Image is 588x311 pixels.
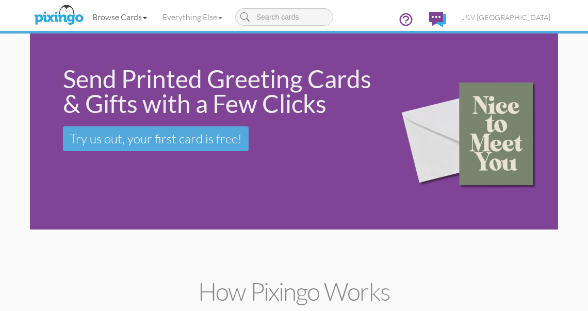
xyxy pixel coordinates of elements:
[155,4,230,30] a: Everything Else
[454,4,558,30] a: J&V [GEOGRAPHIC_DATA]
[31,3,86,28] img: pixingo logo
[63,126,249,151] a: Try us out, your first card is free!
[235,8,333,26] input: Search cards
[388,57,554,207] img: 15b0954d-2d2f-43ee-8fdb-3167eb028af9.png
[70,131,242,146] span: Try us out, your first card is free!
[85,4,155,30] a: Browse Cards
[462,13,550,22] span: J&V [GEOGRAPHIC_DATA]
[429,12,446,27] img: comments.svg
[63,67,374,116] div: Send Printed Greeting Cards & Gifts with a Few Clicks
[48,278,540,305] h2: How Pixingo works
